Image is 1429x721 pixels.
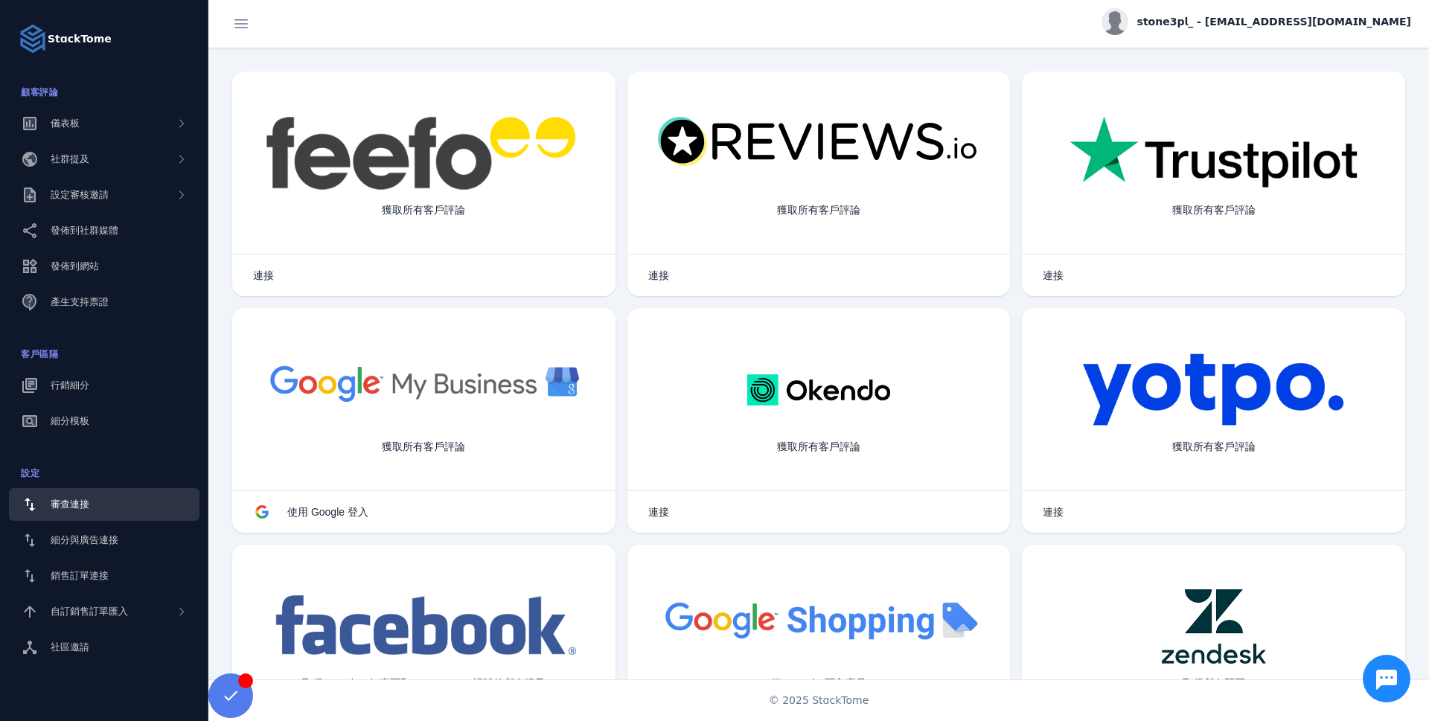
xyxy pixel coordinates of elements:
[1043,269,1064,281] font: 連接
[382,204,465,216] font: 獲取所有客戶評論
[238,260,289,290] button: 連接
[657,116,981,168] img: reviewsio.svg
[769,694,869,706] font: © 2025 StackTome
[21,468,39,478] font: 設定
[1043,506,1064,518] font: 連接
[1070,116,1358,190] img: trustpilot.png
[262,353,586,413] img: googlebusiness.png
[9,488,199,521] a: 審查連接
[648,506,669,518] font: 連接
[51,296,109,307] font: 產生支持票證
[51,379,89,391] font: 行銷細分
[263,116,584,190] img: feefo.png
[51,225,118,236] font: 發佈到社群媒體
[777,204,860,216] font: 獲取所有客戶評論
[633,260,684,290] button: 連接
[51,415,89,426] font: 細分模板
[382,440,465,452] font: 獲取所有客戶評論
[1183,677,1245,689] font: 取得所有門票
[648,269,669,281] font: 連接
[51,534,118,545] font: 細分與廣告連接
[1162,589,1266,664] img: zendesk.png
[51,606,128,617] font: 自訂銷售訂單匯入
[9,250,199,283] a: 發佈到網站
[633,497,684,527] button: 連接
[1082,353,1345,427] img: yotpo.png
[9,405,199,438] a: 細分模板
[9,214,199,247] a: 發佈到社群媒體
[1172,204,1256,216] font: 獲取所有客戶評論
[9,524,199,557] a: 細分與廣告連接
[51,260,99,272] font: 發佈到網站
[747,353,889,427] img: okendo.webp
[266,589,582,664] img: facebook.png
[238,497,383,527] button: 使用 Google 登入
[48,33,112,45] font: StackTome
[657,589,981,650] img: googleshopping.png
[287,506,368,518] font: 使用 Google 登入
[1102,8,1128,35] img: profile.jpg
[51,570,109,581] font: 銷售訂單連接
[18,24,48,54] img: 標誌圖像
[777,440,860,452] font: 獲取所有客戶評論
[51,641,89,653] font: 社區邀請
[21,87,58,97] font: 顧客評論
[1137,16,1411,28] font: stone3pl_ - [EMAIL_ADDRESS][DOMAIN_NAME]
[9,631,199,664] a: 社區邀請
[21,349,58,359] font: 客戶區隔
[1172,440,1256,452] font: 獲取所有客戶評論
[1102,8,1411,35] button: stone3pl_ - [EMAIL_ADDRESS][DOMAIN_NAME]
[1028,497,1078,527] button: 連接
[771,677,866,689] font: 從 Google 匯入產品
[9,369,199,402] a: 行銷細分
[302,677,546,689] font: 取得 Facebook 專頁和 Instagram 帳號的所有提及
[51,189,109,200] font: 設定審核邀請
[51,118,80,129] font: 儀表板
[1028,260,1078,290] button: 連接
[253,269,274,281] font: 連接
[51,499,89,510] font: 審查連接
[9,286,199,318] a: 產生支持票證
[51,153,89,164] font: 社群提及
[9,560,199,592] a: 銷售訂單連接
